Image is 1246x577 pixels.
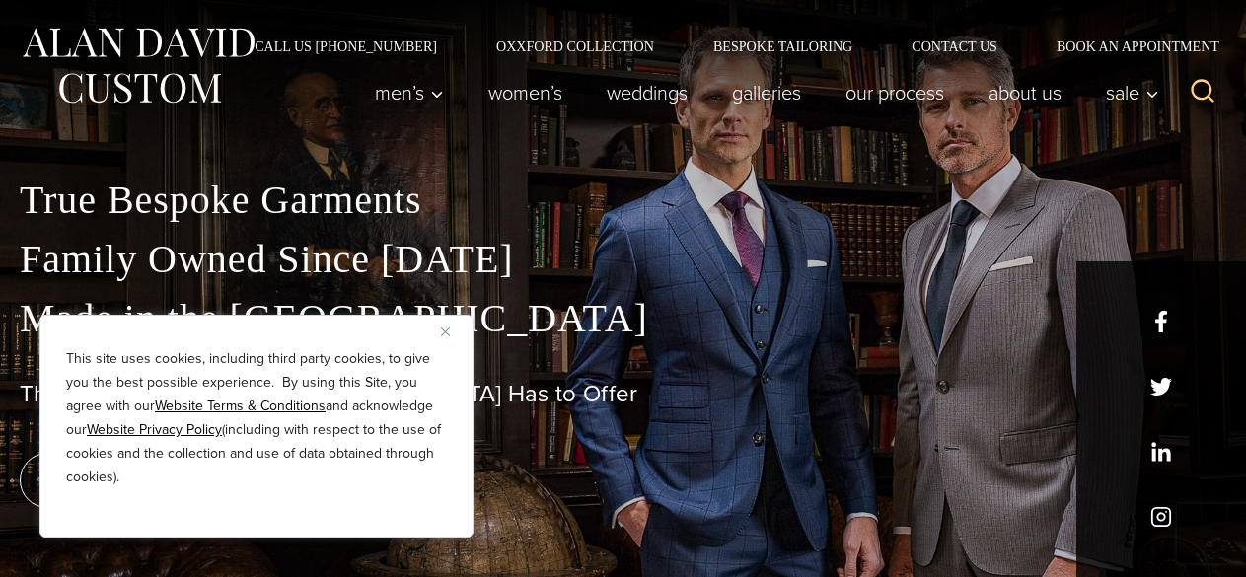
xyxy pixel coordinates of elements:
h1: The Best Custom Suits [GEOGRAPHIC_DATA] Has to Offer [20,380,1226,408]
img: Alan David Custom [20,22,257,109]
a: Women’s [467,73,585,112]
a: Website Privacy Policy [87,419,222,440]
a: Website Terms & Conditions [155,396,326,416]
img: Close [441,327,450,336]
a: Book an Appointment [1027,39,1226,53]
span: Men’s [375,83,444,103]
a: Call Us [PHONE_NUMBER] [225,39,467,53]
button: View Search Form [1179,69,1226,116]
a: About Us [967,73,1084,112]
a: Our Process [824,73,967,112]
p: This site uses cookies, including third party cookies, to give you the best possible experience. ... [66,347,447,489]
span: Sale [1106,83,1159,103]
nav: Primary Navigation [353,73,1170,112]
p: True Bespoke Garments Family Owned Since [DATE] Made in the [GEOGRAPHIC_DATA] [20,171,1226,348]
a: Galleries [710,73,824,112]
button: Close [441,320,465,343]
a: Contact Us [882,39,1027,53]
a: Bespoke Tailoring [684,39,882,53]
a: book an appointment [20,453,296,508]
a: Oxxford Collection [467,39,684,53]
nav: Secondary Navigation [225,39,1226,53]
a: weddings [585,73,710,112]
